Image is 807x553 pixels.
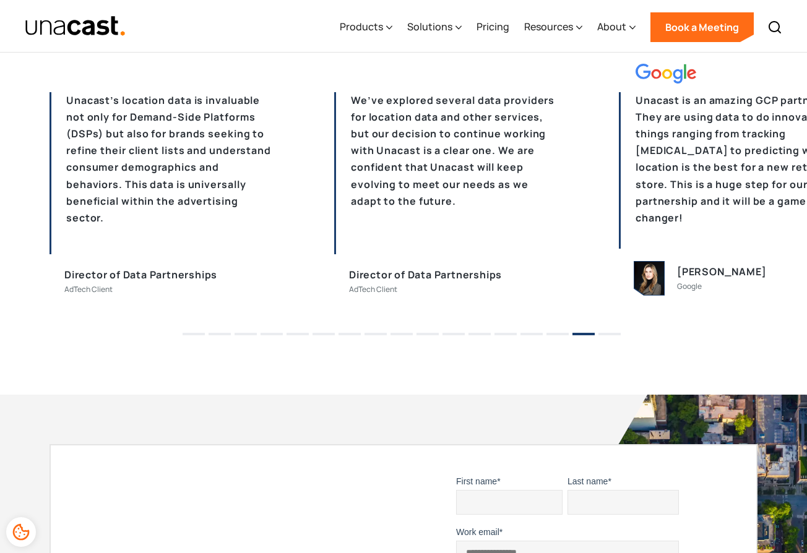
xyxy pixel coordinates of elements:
div: About [597,2,636,53]
div: Cookie Preferences [6,517,36,547]
div: [PERSON_NAME] [677,264,766,280]
button: 5 of 6 [287,333,309,335]
div: AdTech Client [64,283,113,296]
button: 11 of 6 [442,333,465,335]
button: 12 of 6 [468,333,491,335]
img: Search icon [767,20,782,35]
img: Unacast text logo [25,15,126,37]
a: Book a Meeting [650,12,754,42]
div: Director of Data Partnerships [64,267,217,283]
img: person image [634,262,664,295]
div: Google [677,280,702,293]
button: 7 of 6 [339,333,361,335]
button: 16 of 6 [572,333,595,335]
p: We’ve explored several data providers for location data and other services, but our decision to c... [334,92,557,254]
span: Last name [567,476,608,486]
button: 4 of 6 [261,333,283,335]
a: home [25,15,126,37]
button: 6 of 6 [313,333,335,335]
button: 10 of 6 [416,333,439,335]
button: 17 of 6 [598,333,621,335]
button: 9 of 6 [391,333,413,335]
div: AdTech Client [349,283,397,296]
div: About [597,19,626,34]
span: Work email [456,527,499,537]
a: Pricing [477,2,509,53]
div: Products [340,19,383,34]
button: 13 of 6 [494,333,517,335]
span: First name [456,476,497,486]
button: 3 of 6 [235,333,257,335]
button: 1 of 6 [183,333,205,335]
p: Unacast’s location data is invaluable not only for Demand-Side Platforms (DSPs) but also for bran... [50,92,272,254]
div: Solutions [407,19,452,34]
button: 15 of 6 [546,333,569,335]
div: Solutions [407,2,462,53]
button: 2 of 6 [209,333,231,335]
div: Resources [524,19,573,34]
button: 14 of 6 [520,333,543,335]
div: Products [340,2,392,53]
img: company logo [636,64,720,84]
div: Resources [524,2,582,53]
div: Director of Data Partnerships [349,267,502,283]
button: 8 of 6 [365,333,387,335]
